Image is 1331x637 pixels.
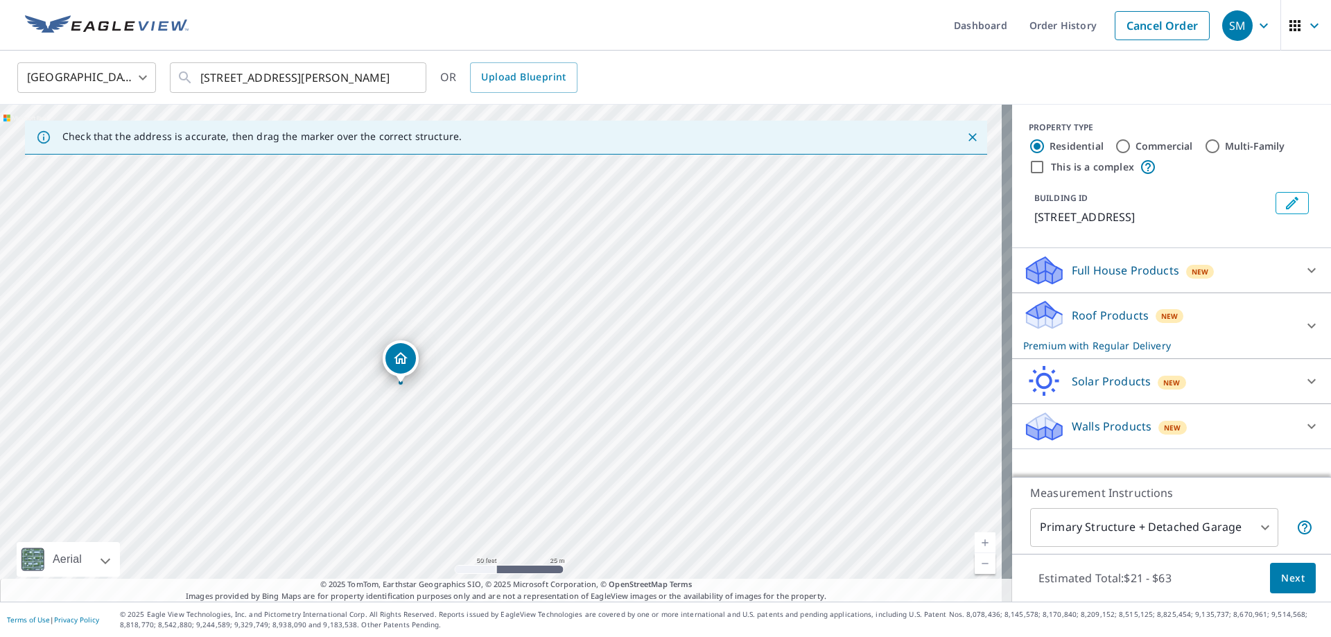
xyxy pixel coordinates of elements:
[49,542,86,577] div: Aerial
[1225,139,1285,153] label: Multi-Family
[1050,139,1104,153] label: Residential
[1270,563,1316,594] button: Next
[481,69,566,86] span: Upload Blueprint
[1072,373,1151,390] p: Solar Products
[1222,10,1253,41] div: SM
[120,609,1324,630] p: © 2025 Eagle View Technologies, Inc. and Pictometry International Corp. All Rights Reserved. Repo...
[609,579,667,589] a: OpenStreetMap
[1072,418,1151,435] p: Walls Products
[1023,299,1320,353] div: Roof ProductsNewPremium with Regular Delivery
[1030,508,1278,547] div: Primary Structure + Detached Garage
[440,62,577,93] div: OR
[62,130,462,143] p: Check that the address is accurate, then drag the marker over the correct structure.
[1029,121,1314,134] div: PROPERTY TYPE
[1034,192,1088,204] p: BUILDING ID
[1163,377,1181,388] span: New
[1034,209,1270,225] p: [STREET_ADDRESS]
[1027,563,1183,593] p: Estimated Total: $21 - $63
[975,553,995,574] a: Current Level 19, Zoom Out
[25,15,189,36] img: EV Logo
[1192,266,1209,277] span: New
[1023,254,1320,287] div: Full House ProductsNew
[320,579,693,591] span: © 2025 TomTom, Earthstar Geographics SIO, © 2025 Microsoft Corporation, ©
[1281,570,1305,587] span: Next
[383,340,419,383] div: Dropped pin, building 1, Residential property, 8100 Greenbriar Dr Houston, TX 77054
[7,615,50,625] a: Terms of Use
[1072,307,1149,324] p: Roof Products
[470,62,577,93] a: Upload Blueprint
[54,615,99,625] a: Privacy Policy
[1023,365,1320,398] div: Solar ProductsNew
[1023,338,1295,353] p: Premium with Regular Delivery
[964,128,982,146] button: Close
[1276,192,1309,214] button: Edit building 1
[1051,160,1134,174] label: This is a complex
[1030,485,1313,501] p: Measurement Instructions
[17,542,120,577] div: Aerial
[17,58,156,97] div: [GEOGRAPHIC_DATA]
[1115,11,1210,40] a: Cancel Order
[670,579,693,589] a: Terms
[975,532,995,553] a: Current Level 19, Zoom In
[7,616,99,624] p: |
[1296,519,1313,536] span: Your report will include the primary structure and a detached garage if one exists.
[1136,139,1193,153] label: Commercial
[200,58,398,97] input: Search by address or latitude-longitude
[1164,422,1181,433] span: New
[1072,262,1179,279] p: Full House Products
[1161,311,1178,322] span: New
[1023,410,1320,443] div: Walls ProductsNew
